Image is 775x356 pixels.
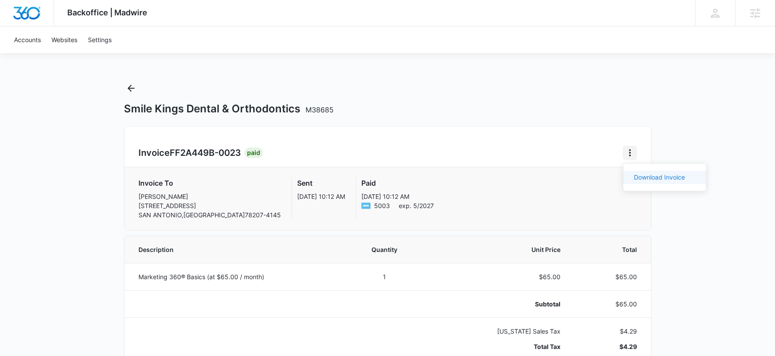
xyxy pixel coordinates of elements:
[436,299,560,309] p: Subtotal
[361,178,434,188] h3: Paid
[623,171,706,184] button: Download Invoice
[244,147,263,158] div: Paid
[344,263,426,290] td: 1
[374,201,390,210] span: American Express ending with
[623,146,637,160] button: Home
[436,245,560,254] span: Unit Price
[582,245,637,254] span: Total
[306,105,334,114] span: M38685
[361,192,434,201] p: [DATE] 10:12 AM
[46,26,83,53] a: Websites
[582,272,637,281] p: $65.00
[138,178,281,188] h3: Invoice To
[170,147,241,158] span: FF2A449B-0023
[436,342,560,351] p: Total Tax
[297,192,345,201] p: [DATE] 10:12 AM
[582,299,637,309] p: $65.00
[436,327,560,336] p: [US_STATE] Sales Tax
[124,81,138,95] button: Back
[138,146,244,159] h2: Invoice
[138,245,334,254] span: Description
[297,178,345,188] h3: Sent
[634,173,685,181] a: Download Invoice
[355,245,415,254] span: Quantity
[9,26,46,53] a: Accounts
[582,327,637,336] p: $4.29
[436,272,560,281] p: $65.00
[582,342,637,351] p: $4.29
[138,272,334,281] p: Marketing 360® Basics (at $65.00 / month)
[399,201,434,210] span: exp. 5/2027
[67,8,147,17] span: Backoffice | Madwire
[83,26,117,53] a: Settings
[124,102,334,115] h1: Smile Kings Dental & Orthodontics
[138,192,281,219] p: [PERSON_NAME] [STREET_ADDRESS] SAN ANTONIO , [GEOGRAPHIC_DATA] 78207-4145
